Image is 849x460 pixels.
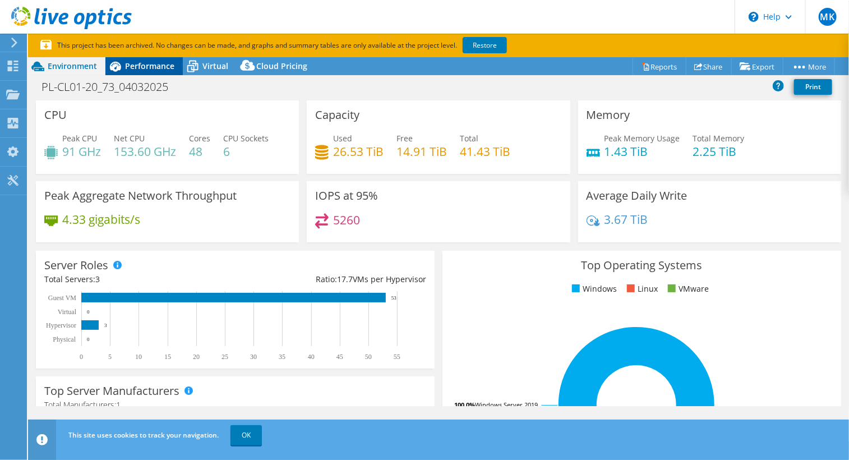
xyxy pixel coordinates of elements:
span: This site uses cookies to track your navigation. [68,430,219,440]
text: 35 [279,353,285,361]
h3: Average Daily Write [587,190,687,202]
a: Share [686,58,732,75]
tspan: Windows Server 2019 [475,401,538,409]
h3: Memory [587,109,630,121]
text: 15 [164,353,171,361]
text: 25 [222,353,228,361]
text: 10 [135,353,142,361]
p: This project has been archived. No changes can be made, and graphs and summary tables are only av... [40,39,590,52]
text: Guest VM [48,294,76,302]
span: Performance [125,61,174,71]
span: MK [819,8,837,26]
a: Reports [633,58,686,75]
span: Peak Memory Usage [605,133,680,144]
span: 1 [116,399,121,410]
a: Restore [463,37,507,53]
svg: \n [749,12,759,22]
text: 45 [336,353,343,361]
a: Export [731,58,783,75]
text: 55 [394,353,400,361]
span: Cores [189,133,210,144]
h3: CPU [44,109,67,121]
h4: 41.43 TiB [460,145,510,158]
h3: IOPS at 95% [315,190,378,202]
h3: Peak Aggregate Network Throughput [44,190,237,202]
h4: Total Manufacturers: [44,399,426,411]
a: More [783,58,835,75]
span: Peak CPU [62,133,97,144]
h3: Server Roles [44,259,108,272]
h3: Top Server Manufacturers [44,385,179,397]
text: Virtual [58,308,77,316]
text: 0 [87,337,90,342]
span: Used [333,133,352,144]
span: 3 [95,274,100,284]
text: 40 [308,353,315,361]
h4: 2.25 TiB [693,145,745,158]
h4: 48 [189,145,210,158]
span: 17.7 [337,274,353,284]
tspan: 100.0% [454,401,475,409]
span: Cloud Pricing [256,61,307,71]
div: Ratio: VMs per Hypervisor [235,273,426,286]
h3: Top Operating Systems [451,259,833,272]
text: 5 [108,353,112,361]
span: Virtual [202,61,228,71]
li: Linux [624,283,658,295]
a: OK [230,425,262,445]
h4: 153.60 GHz [114,145,176,158]
text: 3 [104,323,107,328]
span: Total [460,133,478,144]
text: 50 [365,353,372,361]
h4: 14.91 TiB [396,145,447,158]
h4: 1.43 TiB [605,145,680,158]
text: 53 [391,295,397,301]
span: Environment [48,61,97,71]
h4: 91 GHz [62,145,101,158]
h3: Capacity [315,109,359,121]
span: Net CPU [114,133,145,144]
h4: 3.67 TiB [605,213,648,226]
h4: 26.53 TiB [333,145,384,158]
span: CPU Sockets [223,133,269,144]
li: VMware [665,283,709,295]
h4: 4.33 gigabits/s [62,213,140,226]
text: Hypervisor [46,321,76,329]
h4: 5260 [333,214,360,226]
div: Total Servers: [44,273,235,286]
span: Total Memory [693,133,745,144]
span: Free [396,133,413,144]
text: 0 [87,309,90,315]
text: 30 [250,353,257,361]
h4: 6 [223,145,269,158]
text: Physical [53,335,76,343]
text: 20 [193,353,200,361]
li: Windows [569,283,617,295]
h1: PL-CL01-20_73_04032025 [36,81,186,93]
text: 0 [80,353,83,361]
a: Print [794,79,832,95]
